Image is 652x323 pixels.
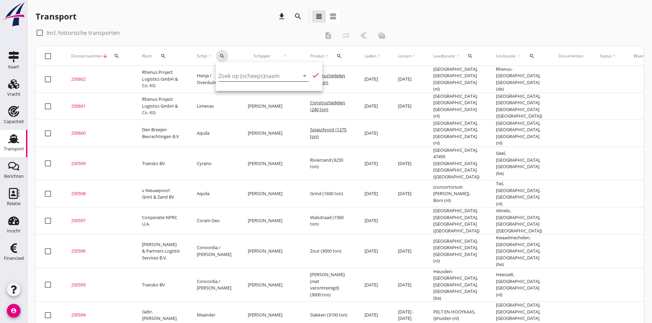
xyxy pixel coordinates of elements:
label: Incl. historische transporten [47,29,120,36]
i: arrow_downward [102,53,108,59]
td: [PERSON_NAME] [240,180,302,207]
div: 250595 [71,282,126,288]
div: Vracht [7,92,21,96]
td: [DATE] [356,234,390,268]
td: [DATE] [356,120,390,147]
span: Product [310,53,325,59]
td: Henja / Overduin [189,66,240,93]
div: 250600 [71,130,126,137]
td: Geel, [GEOGRAPHIC_DATA], [GEOGRAPHIC_DATA] (be) [488,147,550,180]
span: Laden [365,53,376,59]
i: view_agenda [329,12,337,21]
td: Coöperatie NPRC U.A. [134,207,189,234]
td: v Nieuwpoort Grint & Zand BV [134,180,189,207]
div: Relatie [7,201,21,206]
td: [GEOGRAPHIC_DATA], [GEOGRAPHIC_DATA], [GEOGRAPHIC_DATA] ([GEOGRAPHIC_DATA]) [425,207,488,234]
div: Klant [142,48,180,64]
i: search [161,53,166,59]
td: [PERSON_NAME] [240,268,302,302]
td: Aquila [189,120,240,147]
div: 250602 [71,76,126,83]
td: [DATE] [390,147,425,180]
td: Rhenus Project Logistics GmbH & Co. KG [134,66,189,93]
td: Concordia / [PERSON_NAME] [189,268,240,302]
i: arrow_upward [516,53,523,59]
i: search [114,53,119,59]
td: [PERSON_NAME] [240,93,302,120]
i: search [336,53,342,59]
td: [GEOGRAPHIC_DATA], [GEOGRAPHIC_DATA], [GEOGRAPHIC_DATA] (nl) [425,120,488,147]
div: Transport [36,11,76,22]
input: Zoek op (scheeps)naam [218,70,290,81]
td: [GEOGRAPHIC_DATA], [GEOGRAPHIC_DATA], [GEOGRAPHIC_DATA] (nl) [488,120,550,147]
td: Almelo, [GEOGRAPHIC_DATA], [GEOGRAPHIC_DATA] ([GEOGRAPHIC_DATA]) [488,207,550,234]
i: arrow_upward [207,53,213,59]
i: arrow_upward [411,53,417,59]
td: (consortorium [PERSON_NAME]), Born (nl) [425,180,488,207]
div: Capaciteit [4,119,24,124]
div: Financieel [4,256,24,260]
td: [GEOGRAPHIC_DATA], [GEOGRAPHIC_DATA] [GEOGRAPHIC_DATA] (nl) [425,66,488,93]
span: Constructiedelen (250 ton) [310,72,345,85]
td: [DATE] [356,66,390,93]
i: account_circle [7,304,21,318]
div: 250594 [71,312,126,319]
div: Inzicht [7,229,21,233]
div: 250596 [71,248,126,255]
td: Heesselt, [GEOGRAPHIC_DATA], [GEOGRAPHIC_DATA] (nl) [488,268,550,302]
div: 250597 [71,217,126,224]
i: check [311,71,320,79]
td: [DATE] [390,180,425,207]
span: Schip [197,53,207,59]
div: Berichten [4,174,24,178]
i: arrow_upward [325,53,330,59]
td: [GEOGRAPHIC_DATA], [GEOGRAPHIC_DATA], [GEOGRAPHIC_DATA] ([GEOGRAPHIC_DATA]) [488,93,550,120]
div: Kaart [8,65,19,69]
td: [PERSON_NAME] [240,234,302,268]
td: [GEOGRAPHIC_DATA], 47495 [GEOGRAPHIC_DATA], [GEOGRAPHIC_DATA] ([GEOGRAPHIC_DATA]) [425,147,488,180]
span: Laadlocatie [433,53,456,59]
td: [DATE] [356,93,390,120]
td: Grind (1600 ton) [302,180,356,207]
td: Zout (3000 ton) [302,234,356,268]
div: Documenten [559,53,583,59]
td: [DATE] [356,268,390,302]
i: arrow_upward [612,53,617,59]
td: [GEOGRAPHIC_DATA], [GEOGRAPHIC_DATA] [GEOGRAPHIC_DATA] (nl) [425,93,488,120]
td: Rhenus-[GEOGRAPHIC_DATA], [GEOGRAPHIC_DATA] (de) [488,66,550,93]
td: [PERSON_NAME] (niet verontreinigd) (3000 ton) [302,268,356,302]
i: search [219,53,225,59]
div: 250599 [71,160,126,167]
td: Tiel, [GEOGRAPHIC_DATA], [GEOGRAPHIC_DATA] (nl) [488,180,550,207]
div: Transport [4,147,24,151]
td: [DATE] [390,66,425,93]
td: Den Breejen Bevrachtingen B.V [134,120,189,147]
td: [DATE] [356,147,390,180]
span: Loslocatie [496,53,516,59]
td: Rivierzand (3250 ton) [302,147,356,180]
span: Constructiedelen (240 ton) [310,99,345,112]
i: arrow_drop_down [301,72,309,80]
span: Status [600,53,612,59]
td: Aquila [189,180,240,207]
td: [PERSON_NAME] [240,147,302,180]
i: arrow_upward [277,53,294,59]
td: Walsdraad (1560 ton) [302,207,356,234]
td: [PERSON_NAME] [240,120,302,147]
i: view_headline [315,12,323,21]
td: Transko BV [134,268,189,302]
td: Kwaadmechelen, [GEOGRAPHIC_DATA], [GEOGRAPHIC_DATA], [GEOGRAPHIC_DATA] (be) [488,234,550,268]
td: [PERSON_NAME] [240,207,302,234]
i: arrow_upward [456,53,461,59]
span: Dossiernummer [71,53,102,59]
td: Concordia / [PERSON_NAME] [189,234,240,268]
td: [DATE] [390,234,425,268]
span: Lossen [398,53,411,59]
i: search [294,12,302,21]
i: download [278,12,286,21]
img: logo-small.a267ee39.svg [1,2,26,27]
td: [DATE] [356,207,390,234]
td: Heusden-[GEOGRAPHIC_DATA], [GEOGRAPHIC_DATA], [GEOGRAPHIC_DATA] (be) [425,268,488,302]
td: [PERSON_NAME] & Partners Logistic Services B.V. [134,234,189,268]
td: Cyrano [189,147,240,180]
